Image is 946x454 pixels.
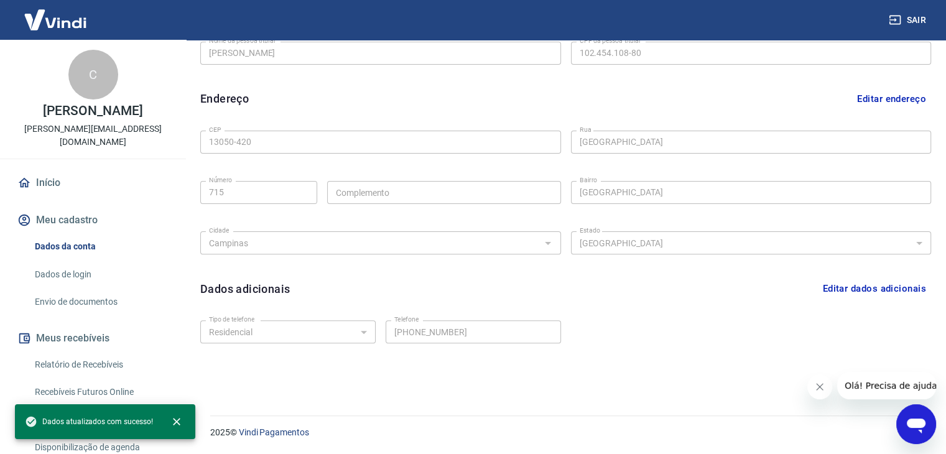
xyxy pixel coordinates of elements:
[209,226,229,235] label: Cidade
[30,262,171,287] a: Dados de login
[25,415,153,428] span: Dados atualizados com sucesso!
[15,325,171,352] button: Meus recebíveis
[209,125,221,134] label: CEP
[30,234,171,259] a: Dados da conta
[15,1,96,39] img: Vindi
[210,426,916,439] p: 2025 ©
[204,235,537,251] input: Digite aqui algumas palavras para buscar a cidade
[209,36,276,45] label: Nome da pessoa titular
[200,90,249,107] h6: Endereço
[30,289,171,315] a: Envio de documentos
[852,87,931,111] button: Editar endereço
[580,226,600,235] label: Estado
[886,9,931,32] button: Sair
[580,36,641,45] label: CPF da pessoa titular
[7,9,104,19] span: Olá! Precisa de ajuda?
[580,125,591,134] label: Rua
[837,372,936,399] iframe: Mensagem da empresa
[200,280,290,297] h6: Dados adicionais
[15,169,171,197] a: Início
[394,315,419,324] label: Telefone
[239,427,309,437] a: Vindi Pagamentos
[68,50,118,100] div: C
[807,374,832,399] iframe: Fechar mensagem
[10,123,176,149] p: [PERSON_NAME][EMAIL_ADDRESS][DOMAIN_NAME]
[163,408,190,435] button: close
[30,352,171,378] a: Relatório de Recebíveis
[30,379,171,405] a: Recebíveis Futuros Online
[15,206,171,234] button: Meu cadastro
[43,104,142,118] p: [PERSON_NAME]
[896,404,936,444] iframe: Botão para abrir a janela de mensagens
[817,277,931,300] button: Editar dados adicionais
[209,315,254,324] label: Tipo de telefone
[580,175,597,185] label: Bairro
[209,175,232,185] label: Número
